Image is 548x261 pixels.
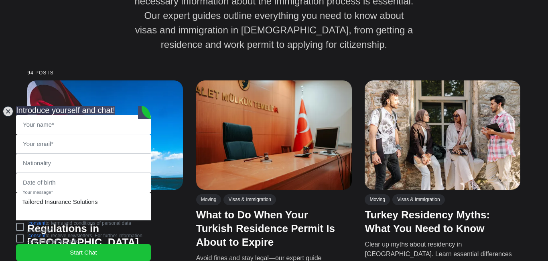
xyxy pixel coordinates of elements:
a: consent [28,220,45,226]
img: How to Navigate FDI Regulations in Turkey [27,80,183,190]
span: Start Chat [70,248,97,257]
a: Moving [196,194,221,205]
a: Visas & Immigration [392,194,444,205]
img: Turkey Residency Myths: What You Need to Know [365,80,521,190]
a: consent [28,233,45,238]
img: What to Do When Your Turkish Residence Permit Is About to Expire [196,80,352,190]
small: 94 posts [27,70,520,76]
a: Moving [365,194,390,205]
a: Turkey Residency Myths: What You Need to Know [365,209,490,234]
jdiv: I to receive newsletters. For further information consult the privacy policy [27,233,142,244]
a: Visas & Immigration [224,194,276,205]
a: What to Do When Your Turkish Residence Permit Is About to Expire [196,209,335,248]
jdiv: I to terms and conditions of personal data processing [27,220,131,233]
